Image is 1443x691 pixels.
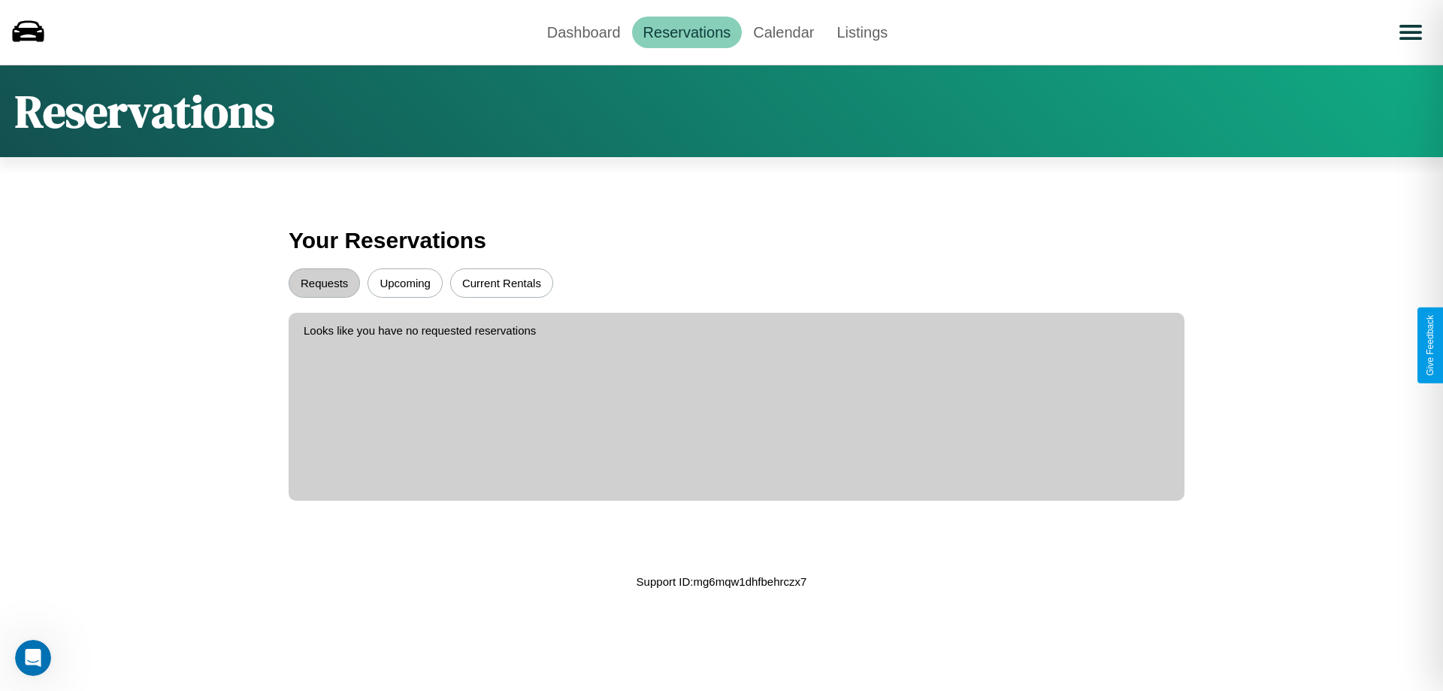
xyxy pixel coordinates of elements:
[742,17,825,48] a: Calendar
[15,80,274,142] h1: Reservations
[825,17,899,48] a: Listings
[304,320,1169,341] p: Looks like you have no requested reservations
[289,268,360,298] button: Requests
[1390,11,1432,53] button: Open menu
[289,220,1154,261] h3: Your Reservations
[536,17,632,48] a: Dashboard
[368,268,443,298] button: Upcoming
[637,571,807,592] p: Support ID: mg6mqw1dhfbehrczx7
[450,268,553,298] button: Current Rentals
[15,640,51,676] iframe: Intercom live chat
[1425,315,1435,376] div: Give Feedback
[632,17,743,48] a: Reservations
